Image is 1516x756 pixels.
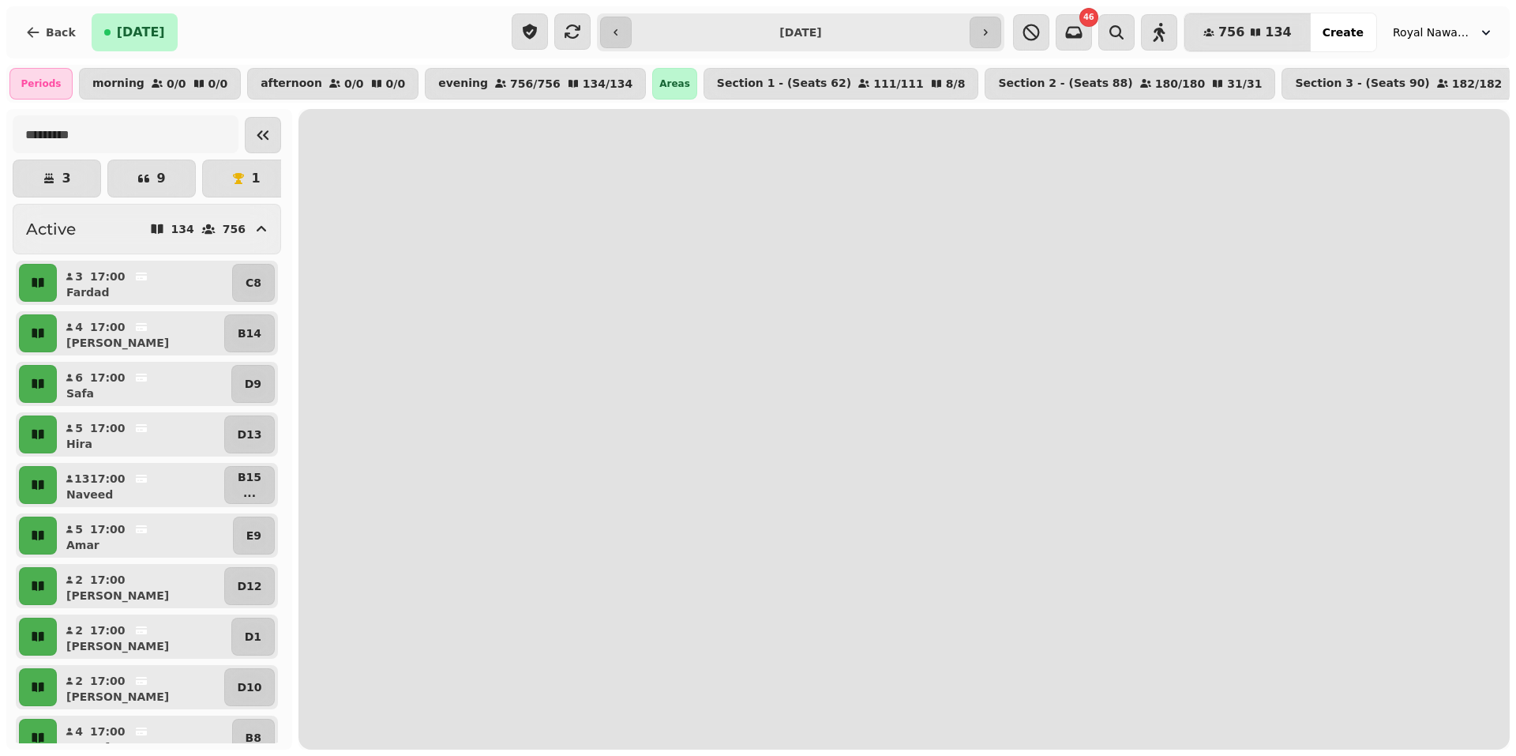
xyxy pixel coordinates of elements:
[90,673,126,689] p: 17:00
[90,471,126,487] p: 17:00
[60,618,228,656] button: 217:00[PERSON_NAME]
[1218,26,1244,39] span: 756
[92,13,178,51] button: [DATE]
[245,376,261,392] p: D9
[107,160,196,197] button: 9
[74,521,84,537] p: 5
[510,78,561,89] p: 756 / 756
[13,160,101,197] button: 3
[247,68,418,100] button: afternoon0/00/0
[13,13,88,51] button: Back
[704,68,979,100] button: Section 1 - (Seats 62)111/1118/8
[717,77,851,90] p: Section 1 - (Seats 62)
[90,319,126,335] p: 17:00
[1295,77,1429,90] p: Section 3 - (Seats 90)
[60,314,221,352] button: 417:00[PERSON_NAME]
[223,224,246,235] p: 756
[246,528,261,543] p: E9
[224,668,275,706] button: D10
[438,77,488,90] p: evening
[1452,78,1503,89] p: 182 / 182
[224,314,275,352] button: B14
[583,78,633,89] p: 134 / 134
[208,78,228,89] p: 0 / 0
[60,264,229,302] button: 317:00Fardad
[62,172,70,185] p: 3
[66,436,92,452] p: Hira
[1323,27,1364,38] span: Create
[66,284,110,300] p: Fardad
[1393,24,1472,40] span: Royal Nawaab Pyramid
[66,335,169,351] p: [PERSON_NAME]
[90,269,126,284] p: 17:00
[90,370,126,386] p: 17:00
[60,466,221,504] button: 1317:00Naveed
[13,204,281,254] button: Active134756
[74,319,84,335] p: 4
[231,618,275,656] button: D1
[60,416,221,453] button: 517:00Hira
[224,416,275,453] button: D13
[245,117,281,153] button: Collapse sidebar
[66,689,169,705] p: [PERSON_NAME]
[90,724,126,739] p: 17:00
[246,275,261,291] p: C8
[261,77,322,90] p: afternoon
[233,517,275,555] button: E9
[237,578,261,594] p: D12
[246,730,261,746] p: B8
[26,218,76,240] h2: Active
[60,668,221,706] button: 217:00[PERSON_NAME]
[60,365,228,403] button: 617:00Safa
[238,469,261,485] p: B15
[66,487,113,502] p: Naveed
[237,679,261,695] p: D10
[1184,13,1311,51] button: 756134
[74,724,84,739] p: 4
[66,537,99,553] p: Amar
[9,68,73,100] div: Periods
[90,622,126,638] p: 17:00
[873,78,924,89] p: 111 / 111
[74,622,84,638] p: 2
[117,26,165,39] span: [DATE]
[251,172,260,185] p: 1
[245,629,261,645] p: D1
[66,588,169,604] p: [PERSON_NAME]
[237,427,261,442] p: D13
[232,264,275,302] button: C8
[231,365,275,403] button: D9
[344,78,364,89] p: 0 / 0
[66,739,117,755] p: Mostafa
[92,77,144,90] p: morning
[946,78,966,89] p: 8 / 8
[1383,18,1503,47] button: Royal Nawaab Pyramid
[202,160,291,197] button: 1
[985,68,1275,100] button: Section 2 - (Seats 88)180/18031/31
[998,77,1132,90] p: Section 2 - (Seats 88)
[386,78,406,89] p: 0 / 0
[79,68,241,100] button: morning0/00/0
[171,224,194,235] p: 134
[66,638,169,654] p: [PERSON_NAME]
[90,420,126,436] p: 17:00
[1227,78,1262,89] p: 31 / 31
[652,68,697,100] div: Areas
[1083,13,1094,21] span: 46
[1265,26,1291,39] span: 134
[74,673,84,689] p: 2
[46,27,76,38] span: Back
[1310,13,1376,51] button: Create
[90,572,126,588] p: 17:00
[74,572,84,588] p: 2
[238,485,261,501] p: ...
[60,567,221,605] button: 217:00[PERSON_NAME]
[90,521,126,537] p: 17:00
[74,471,84,487] p: 13
[224,567,275,605] button: D12
[425,68,646,100] button: evening756/756134/134
[66,386,94,401] p: Safa
[60,517,230,555] button: 517:00Amar
[167,78,186,89] p: 0 / 0
[224,466,275,504] button: B15...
